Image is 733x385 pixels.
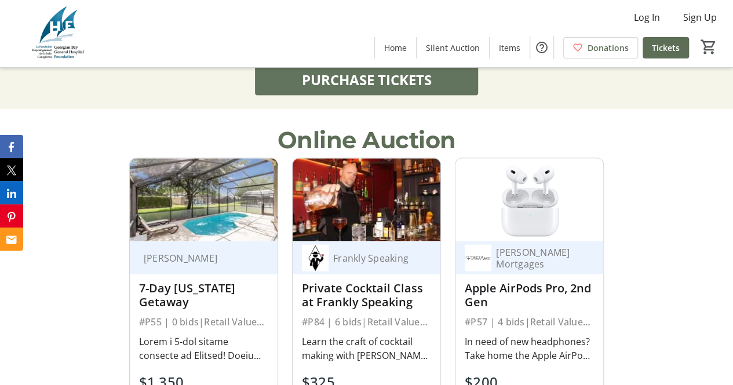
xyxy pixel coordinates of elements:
span: Tickets [652,42,680,54]
span: Items [499,42,520,54]
div: In need of new headphones? Take home the Apple AirPods Pro, 2nd Gen with USB-C MagSafe Case. [465,334,594,362]
span: PURCHASE TICKETS [301,69,431,90]
img: Georgian Bay General Hospital Foundation's Logo [7,5,110,63]
span: Silent Auction [426,42,480,54]
div: Private Cocktail Class at Frankly Speaking [302,281,431,309]
span: Donations [588,42,629,54]
div: [PERSON_NAME] [139,252,254,263]
a: Silent Auction [417,37,489,58]
span: Home [384,42,407,54]
p: Online Auction [277,123,455,157]
div: Lorem i 5-dol sitame consecte ad Elitsed! Doeiu tem incidi ut Laboreet Dolorem Aliqua Enima Minim... [139,334,268,362]
div: Apple AirPods Pro, 2nd Gen [465,281,594,309]
a: Items [490,37,530,58]
div: 7-Day [US_STATE] Getaway [139,281,268,309]
img: Apple AirPods Pro, 2nd Gen [455,158,603,241]
button: Log In [625,8,669,27]
span: Log In [634,10,660,24]
div: Learn the craft of cocktail making with [PERSON_NAME] and the team at Frankly Speaking! A private... [302,334,431,362]
button: Cart [698,36,719,57]
img: Rachel Adams Mortgages [465,244,491,271]
div: #P57 | 4 bids | Retail Value $370 [465,313,594,329]
div: [PERSON_NAME] Mortgages [491,246,580,269]
div: #P84 | 6 bids | Retail Value $500 [302,313,431,329]
img: Frankly Speaking [302,244,329,271]
div: Frankly Speaking [329,252,417,263]
div: #P55 | 0 bids | Retail Value $3,400 [139,313,268,329]
button: Help [530,36,553,59]
img: Private Cocktail Class at Frankly Speaking [293,158,440,241]
button: Sign Up [674,8,726,27]
a: Donations [563,37,638,58]
a: Tickets [643,37,689,58]
span: Sign Up [683,10,717,24]
img: 7-Day Florida Getaway [130,158,278,241]
button: PURCHASE TICKETS [255,65,479,95]
a: Home [375,37,416,58]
